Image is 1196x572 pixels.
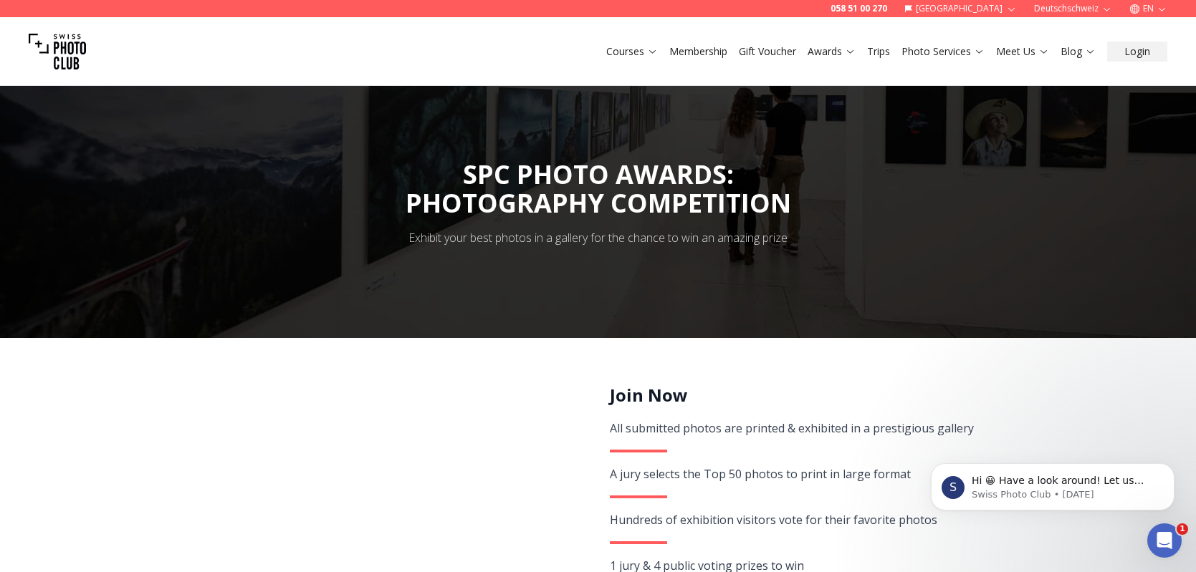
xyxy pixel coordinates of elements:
[610,464,1029,484] div: A jury selects the Top 50 photos to print in large format
[896,42,990,62] button: Photo Services
[408,229,788,246] div: Exhibit your best photos in a gallery for the chance to win an amazing prize
[901,44,985,59] a: Photo Services
[601,42,664,62] button: Courses
[1107,42,1167,62] button: Login
[867,44,890,59] a: Trips
[831,3,887,14] a: 058 51 00 270
[802,42,861,62] button: Awards
[808,44,856,59] a: Awards
[1055,42,1101,62] button: Blog
[610,418,1029,438] div: All submitted photos are printed & exhibited in a prestigious gallery
[664,42,733,62] button: Membership
[610,510,1029,530] div: Hundreds of exhibition visitors vote for their favorite photos
[739,44,796,59] a: Gift Voucher
[1061,44,1096,59] a: Blog
[733,42,802,62] button: Gift Voucher
[610,384,1029,407] h2: Join Now
[990,42,1055,62] button: Meet Us
[669,44,727,59] a: Membership
[29,23,86,80] img: Swiss photo club
[909,433,1196,533] iframe: Intercom notifications message
[1177,523,1188,535] span: 1
[406,157,791,218] span: SPC PHOTO AWARDS:
[861,42,896,62] button: Trips
[996,44,1049,59] a: Meet Us
[406,189,791,218] div: PHOTOGRAPHY COMPETITION
[1147,523,1182,558] iframe: Intercom live chat
[606,44,658,59] a: Courses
